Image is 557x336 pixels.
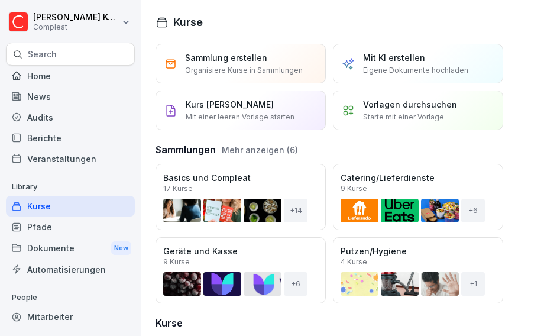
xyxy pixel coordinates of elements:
p: Eigene Dokumente hochladen [363,65,468,76]
a: Putzen/Hygiene4 Kurse+1 [333,237,503,303]
div: + 6 [284,272,307,296]
p: 9 Kurse [341,185,367,192]
div: + 14 [284,199,307,222]
a: DokumenteNew [6,237,135,259]
p: 9 Kurse [163,259,190,266]
a: News [6,86,135,107]
p: Geräte und Kasse [163,245,318,257]
h3: Sammlungen [156,143,216,157]
p: Organisiere Kurse in Sammlungen [185,65,303,76]
a: Catering/Lieferdienste9 Kurse+6 [333,164,503,230]
p: Vorlagen durchsuchen [363,98,457,111]
p: Library [6,177,135,196]
p: Catering/Lieferdienste [341,172,496,184]
button: Mehr anzeigen (6) [222,144,298,156]
p: Sammlung erstellen [185,51,267,64]
a: Audits [6,107,135,128]
p: People [6,288,135,307]
p: [PERSON_NAME] Kohler [33,12,119,22]
p: Search [28,49,57,60]
a: Basics und Compleat17 Kurse+14 [156,164,326,230]
p: Mit KI erstellen [363,51,425,64]
a: Mitarbeiter [6,306,135,327]
p: 17 Kurse [163,185,193,192]
div: + 1 [461,272,485,296]
p: Compleat [33,23,119,31]
a: Veranstaltungen [6,148,135,169]
h1: Kurse [173,14,203,30]
a: Automatisierungen [6,259,135,280]
div: New [111,241,131,255]
a: Geräte und Kasse9 Kurse+6 [156,237,326,303]
a: Home [6,66,135,86]
p: Putzen/Hygiene [341,245,496,257]
a: Berichte [6,128,135,148]
a: Pfade [6,217,135,237]
p: Mit einer leeren Vorlage starten [186,112,294,122]
h3: Kurse [156,316,543,330]
p: Kurs [PERSON_NAME] [186,98,274,111]
a: Kurse [6,196,135,217]
p: Starte mit einer Vorlage [363,112,444,122]
p: Basics und Compleat [163,172,318,184]
div: Dokumente [6,237,135,259]
div: + 6 [461,199,485,222]
p: 4 Kurse [341,259,367,266]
